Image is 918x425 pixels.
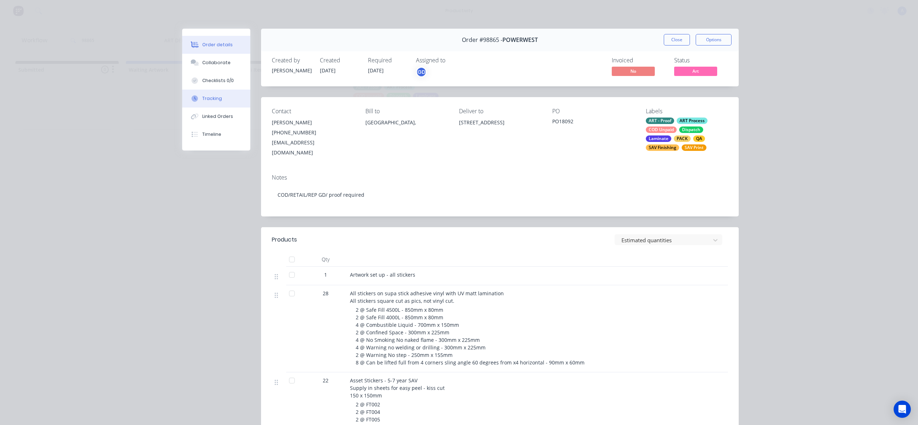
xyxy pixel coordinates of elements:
div: PO [552,108,634,115]
span: Asset Stickers - 5-7 year SAV Supply in sheets for easy peel - kiss cut 150 x 150mm [350,377,445,399]
div: Deliver to [459,108,541,115]
div: Checklists 0/0 [202,77,234,84]
div: Labels [646,108,728,115]
span: Art [674,67,717,76]
div: [STREET_ADDRESS] [459,118,541,140]
div: Timeline [202,131,221,138]
button: Close [664,34,690,46]
button: GD [416,67,427,77]
div: Dispatch [679,126,703,133]
span: 28 [323,290,328,297]
div: Contact [272,108,354,115]
div: PACK [674,135,691,142]
div: Collaborate [202,59,231,66]
div: [PERSON_NAME][PHONE_NUMBER][EMAIL_ADDRESS][DOMAIN_NAME] [272,118,354,158]
div: Notes [272,174,728,181]
div: SAV Finishing [646,144,679,151]
div: Tracking [202,95,222,102]
div: [PHONE_NUMBER] [272,128,354,138]
span: All stickers on supa stick adhesive vinyl with UV matt lamination All stickers square cut as pics... [350,290,504,304]
div: SAV Print [682,144,706,151]
span: 1 [324,271,327,278]
span: Order #98865 - [462,37,502,43]
div: [EMAIL_ADDRESS][DOMAIN_NAME] [272,138,354,158]
div: Required [368,57,407,64]
div: Products [272,235,297,244]
div: [GEOGRAPHIC_DATA], [365,118,448,128]
button: Art [674,67,717,77]
div: [PERSON_NAME] [272,118,354,128]
button: Order details [182,36,250,54]
div: Assigned to [416,57,488,64]
button: Options [696,34,732,46]
div: Open Intercom Messenger [894,401,911,418]
div: Created by [272,57,311,64]
div: COD/RETAIL/REP GD/ proof required [272,184,728,206]
button: Linked Orders [182,108,250,125]
span: No [612,67,655,76]
button: Collaborate [182,54,250,72]
div: [STREET_ADDRESS] [459,118,541,128]
span: 22 [323,377,328,384]
button: Checklists 0/0 [182,72,250,90]
div: ART Process [677,118,708,124]
div: QA [693,135,705,142]
div: Qty [304,252,347,267]
button: Tracking [182,90,250,108]
div: Bill to [365,108,448,115]
div: PO18092 [552,118,634,128]
span: POWERWEST [502,37,538,43]
div: Order details [202,42,233,48]
span: Artwork set up - all stickers [350,271,415,278]
div: Laminate [646,135,671,142]
div: [GEOGRAPHIC_DATA], [365,118,448,140]
span: 2 @ Safe Fill 4500L - 850mm x 80mm 2 @ Safe Fill 4000L - 850mm x 80mm 4 @ Combustible Liquid - 70... [356,306,585,366]
div: COD Unpaid [646,126,677,133]
div: Created [320,57,359,64]
div: Status [674,57,728,64]
div: [PERSON_NAME] [272,67,311,74]
div: ART - Proof [646,118,674,124]
div: Linked Orders [202,113,233,120]
div: Invoiced [612,57,666,64]
span: [DATE] [368,67,384,74]
button: Timeline [182,125,250,143]
span: [DATE] [320,67,336,74]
